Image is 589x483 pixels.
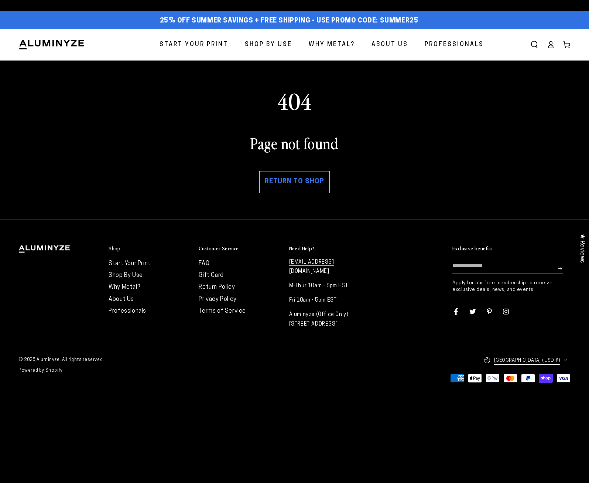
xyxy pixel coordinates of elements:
h2: Need Help? [289,245,315,252]
p: M-Thur 10am - 6pm EST [289,281,372,291]
a: Gift Card [199,272,223,278]
button: Subscribe [558,258,563,280]
a: Return to shop [259,171,330,193]
a: Return Policy [199,284,235,290]
summary: Need Help? [289,245,372,252]
summary: Exclusive benefits [452,245,571,252]
img: Aluminyze [18,39,85,50]
span: Professionals [425,39,484,50]
a: Professionals [109,308,146,314]
span: Shop By Use [245,39,292,50]
h2: Customer Service [199,245,239,252]
a: [EMAIL_ADDRESS][DOMAIN_NAME] [289,260,334,275]
summary: Shop [109,245,191,252]
span: 25% off Summer Savings + Free Shipping - Use Promo Code: SUMMER25 [160,17,418,25]
a: Start Your Print [109,261,151,267]
div: 404 [18,86,571,115]
p: Fri 10am - 5pm EST [289,296,372,305]
h1: Page not found [18,133,571,153]
p: Apply for our free membership to receive exclusive deals, news, and events. [452,280,571,293]
span: Start Your Print [160,39,228,50]
span: [GEOGRAPHIC_DATA] (USD $) [494,356,560,365]
span: Why Metal? [309,39,355,50]
a: Powered by Shopify [18,368,63,373]
a: Start Your Print [154,35,234,55]
a: FAQ [199,261,209,267]
summary: Search our site [526,37,542,53]
span: About Us [371,39,408,50]
a: Aluminyze [37,358,59,362]
h2: Exclusive benefits [452,245,493,252]
button: [GEOGRAPHIC_DATA] (USD $) [484,352,571,368]
a: Professionals [419,35,489,55]
p: Aluminyze (Office Only) [STREET_ADDRESS] [289,310,372,329]
summary: Customer Service [199,245,281,252]
a: Shop By Use [109,272,143,278]
a: Privacy Policy [199,296,236,302]
a: About Us [109,296,134,302]
h2: Shop [109,245,121,252]
a: Shop By Use [239,35,298,55]
a: About Us [366,35,414,55]
div: Click to open Judge.me floating reviews tab [575,228,589,269]
a: Why Metal? [303,35,360,55]
a: Why Metal? [109,284,140,290]
a: Terms of Service [199,308,246,314]
small: © 2025, . All rights reserved. [18,355,295,366]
